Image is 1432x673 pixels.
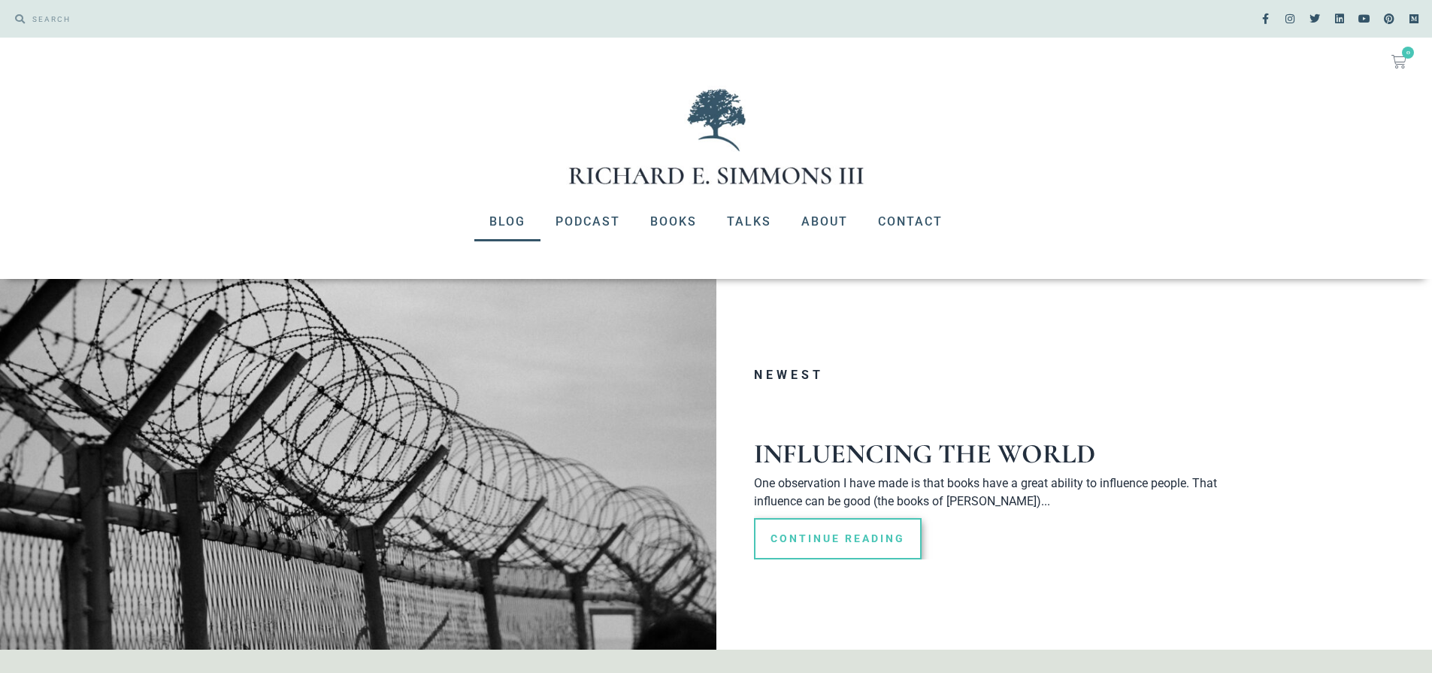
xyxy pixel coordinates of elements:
h3: Newest [754,369,1235,381]
p: One observation I have made is that books have a great ability to influence people. That influenc... [754,474,1235,511]
input: SEARCH [25,8,709,30]
a: Influencing the World [754,438,1095,470]
a: Blog [474,202,540,241]
a: Read more about Influencing the World [754,518,922,559]
span: 0 [1402,47,1414,59]
a: Books [635,202,712,241]
a: Contact [863,202,958,241]
a: 0 [1373,45,1424,78]
a: Talks [712,202,786,241]
a: Podcast [540,202,635,241]
a: About [786,202,863,241]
